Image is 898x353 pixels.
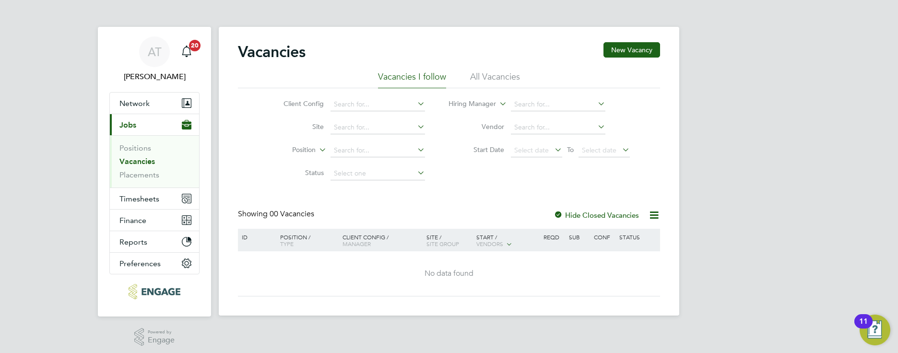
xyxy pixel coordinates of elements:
span: Type [280,240,294,247]
a: Positions [119,143,151,153]
span: Manager [343,240,371,247]
span: Jobs [119,120,136,129]
a: Vacancies [119,157,155,166]
button: Network [110,93,199,114]
span: AT [148,46,162,58]
button: Timesheets [110,188,199,209]
input: Select one [331,167,425,180]
div: 11 [859,321,868,334]
span: Select date [582,146,616,154]
input: Search for... [511,121,605,134]
div: No data found [239,269,659,279]
div: Status [617,229,659,245]
button: Jobs [110,114,199,135]
div: Reqd [541,229,566,245]
span: Network [119,99,150,108]
a: AT[PERSON_NAME] [109,36,200,82]
span: Engage [148,336,175,344]
li: All Vacancies [470,71,520,88]
img: tr2rec-logo-retina.png [129,284,180,299]
button: New Vacancy [603,42,660,58]
a: Powered byEngage [134,328,175,346]
span: Annie Trotter [109,71,200,82]
span: Finance [119,216,146,225]
label: Client Config [269,99,324,108]
nav: Main navigation [98,27,211,317]
span: 00 Vacancies [270,209,314,219]
span: Vendors [476,240,503,247]
span: Preferences [119,259,161,268]
div: Conf [591,229,616,245]
input: Search for... [331,98,425,111]
input: Search for... [331,144,425,157]
span: 20 [189,40,201,51]
input: Search for... [331,121,425,134]
div: Client Config / [340,229,424,252]
div: Position / [273,229,340,252]
label: Start Date [449,145,504,154]
input: Search for... [511,98,605,111]
label: Site [269,122,324,131]
label: Hiring Manager [441,99,496,109]
button: Preferences [110,253,199,274]
span: Reports [119,237,147,247]
h2: Vacancies [238,42,306,61]
li: Vacancies I follow [378,71,446,88]
label: Position [260,145,316,155]
button: Open Resource Center, 11 new notifications [860,315,890,345]
div: Start / [474,229,541,253]
a: Placements [119,170,159,179]
div: ID [239,229,273,245]
button: Finance [110,210,199,231]
button: Reports [110,231,199,252]
a: 20 [177,36,196,67]
span: Powered by [148,328,175,336]
span: To [564,143,577,156]
label: Status [269,168,324,177]
a: Go to home page [109,284,200,299]
div: Site / [424,229,474,252]
div: Showing [238,209,316,219]
label: Hide Closed Vacancies [554,211,639,220]
div: Jobs [110,135,199,188]
span: Select date [514,146,549,154]
label: Vendor [449,122,504,131]
span: Site Group [426,240,459,247]
div: Sub [567,229,591,245]
span: Timesheets [119,194,159,203]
